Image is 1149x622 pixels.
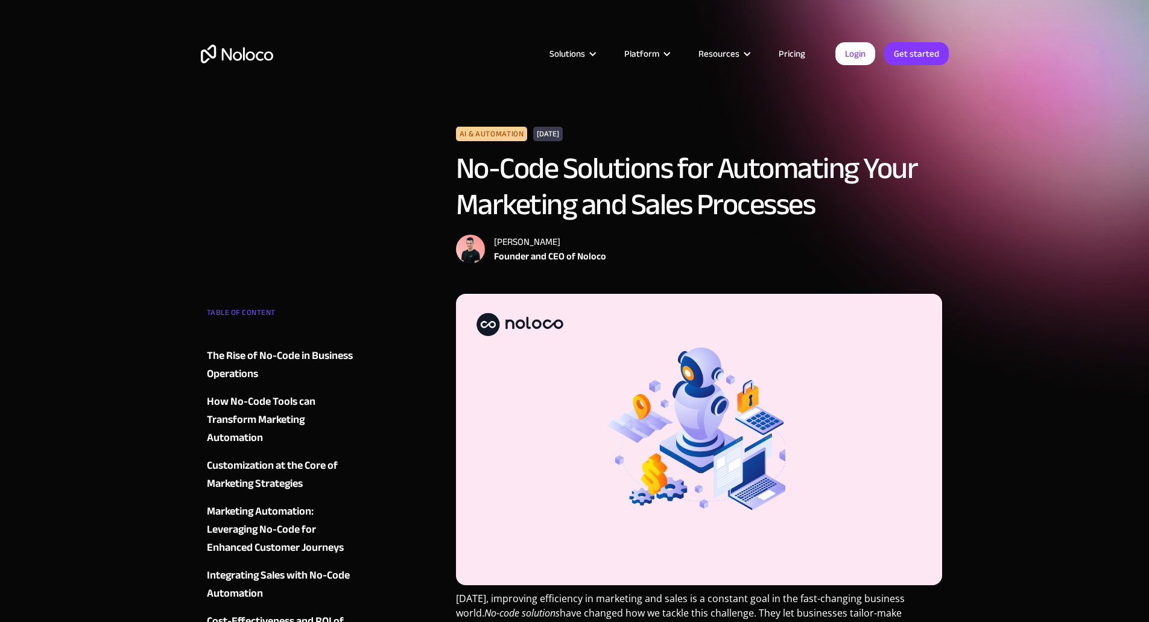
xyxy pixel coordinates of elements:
[884,42,949,65] a: Get started
[534,46,609,62] div: Solutions
[494,249,606,264] div: Founder and CEO of Noloco
[624,46,659,62] div: Platform
[698,46,739,62] div: Resources
[207,457,353,493] a: Customization at the Core of Marketing Strategies
[207,303,353,328] div: TABLE OF CONTENT
[533,127,563,141] div: [DATE]
[456,127,528,141] div: AI & Automation
[456,150,943,223] h1: No-Code Solutions for Automating Your Marketing and Sales Processes
[835,42,875,65] a: Login
[549,46,585,62] div: Solutions
[683,46,764,62] div: Resources
[764,46,820,62] a: Pricing
[609,46,683,62] div: Platform
[201,45,273,63] a: home
[207,393,353,447] a: How No-Code Tools can Transform Marketing Automation
[207,503,353,557] a: Marketing Automation: Leveraging No-Code for Enhanced Customer Journeys
[207,566,353,603] a: Integrating Sales with No-Code Automation
[207,347,353,383] a: The Rise of No-Code in Business Operations
[484,606,560,620] em: No-code solutions
[494,235,606,249] div: [PERSON_NAME]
